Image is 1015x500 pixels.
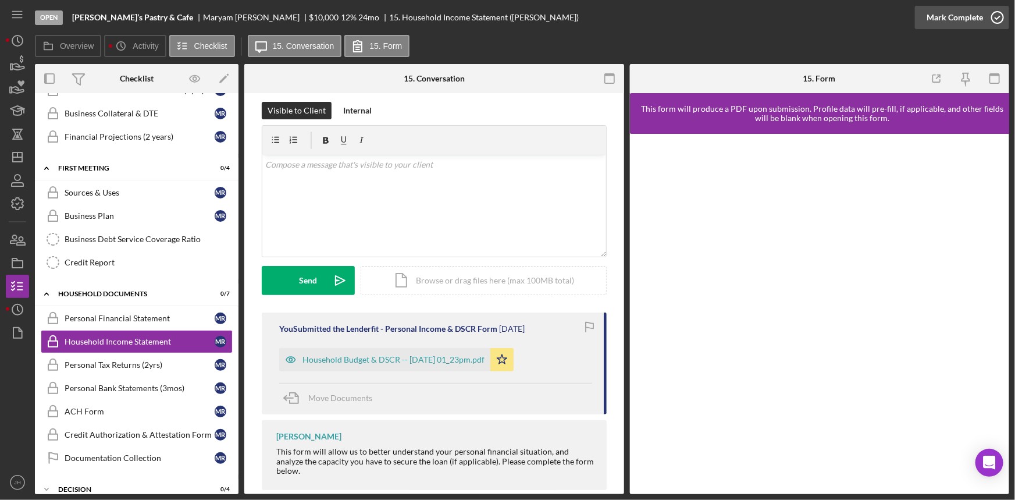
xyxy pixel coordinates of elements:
div: 0 / 7 [209,290,230,297]
div: Personal Financial Statement [65,314,215,323]
div: 0 / 4 [209,486,230,493]
div: This form will produce a PDF upon submission. Profile data will pre-fill, if applicable, and othe... [636,104,1010,123]
div: 15. Form [803,74,836,83]
div: Open [35,10,63,25]
div: M R [215,452,226,464]
a: Business Collateral & DTEMR [41,102,233,125]
div: Sources & Uses [65,188,215,197]
div: 24 mo [358,13,379,22]
div: Visible to Client [268,102,326,119]
div: Credit Report [65,258,232,267]
div: Personal Bank Statements (3mos) [65,384,215,393]
div: M R [215,187,226,198]
div: Household Documents [58,290,201,297]
time: 2025-09-30 17:23 [499,324,525,334]
button: Send [262,266,355,295]
a: Credit Authorization & Attestation FormMR [41,423,233,446]
div: This form will allow us to better understand your personal financial situation, and analyze the c... [276,447,595,475]
a: Personal Bank Statements (3mos)MR [41,377,233,400]
div: 0 / 4 [209,165,230,172]
div: First Meeting [58,165,201,172]
div: ACH Form [65,407,215,416]
div: Business Debt Service Coverage Ratio [65,235,232,244]
div: Credit Authorization & Attestation Form [65,430,215,439]
a: Documentation CollectionMR [41,446,233,470]
iframe: Lenderfit form [642,146,999,483]
div: M R [215,359,226,371]
label: Activity [133,41,158,51]
a: Sources & UsesMR [41,181,233,204]
button: 15. Conversation [248,35,342,57]
div: 12 % [341,13,357,22]
span: $10,000 [309,12,339,22]
div: 15. Conversation [404,74,465,83]
span: Move Documents [308,393,372,403]
div: Mark Complete [927,6,983,29]
button: Household Budget & DSCR -- [DATE] 01_23pm.pdf [279,348,514,371]
button: Overview [35,35,101,57]
a: Financial Projections (2 years)MR [41,125,233,148]
label: 15. Form [369,41,402,51]
a: Personal Financial StatementMR [41,307,233,330]
a: Business Debt Service Coverage Ratio [41,228,233,251]
a: Household Income StatementMR [41,330,233,353]
div: 15. Household Income Statement ([PERSON_NAME]) [389,13,579,22]
label: 15. Conversation [273,41,334,51]
div: Send [300,266,318,295]
div: Household Income Statement [65,337,215,346]
div: M R [215,210,226,222]
div: M R [215,382,226,394]
a: ACH FormMR [41,400,233,423]
div: Checklist [120,74,154,83]
a: Personal Tax Returns (2yrs)MR [41,353,233,377]
div: M R [215,406,226,417]
label: Overview [60,41,94,51]
button: Move Documents [279,384,384,413]
button: Mark Complete [915,6,1009,29]
div: Personal Tax Returns (2yrs) [65,360,215,370]
div: M R [215,429,226,441]
div: Household Budget & DSCR -- [DATE] 01_23pm.pdf [302,355,485,364]
div: M R [215,336,226,347]
div: [PERSON_NAME] [276,432,341,441]
button: Checklist [169,35,235,57]
button: 15. Form [344,35,409,57]
div: Internal [343,102,372,119]
div: Business Collateral & DTE [65,109,215,118]
button: JH [6,471,29,494]
div: M R [215,108,226,119]
div: Open Intercom Messenger [975,449,1003,477]
a: Business PlanMR [41,204,233,228]
div: Business Plan [65,211,215,221]
button: Visible to Client [262,102,332,119]
div: Documentation Collection [65,453,215,463]
div: M R [215,131,226,143]
button: Internal [337,102,377,119]
label: Checklist [194,41,227,51]
div: M R [215,313,226,324]
div: You Submitted the Lenderfit - Personal Income & DSCR Form [279,324,497,334]
div: Financial Projections (2 years) [65,132,215,141]
a: Credit Report [41,251,233,274]
b: [PERSON_NAME]’s Pastry & Cafe [72,13,193,22]
div: Maryam [PERSON_NAME] [203,13,309,22]
div: Decision [58,486,201,493]
text: JH [14,480,21,486]
button: Activity [104,35,166,57]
